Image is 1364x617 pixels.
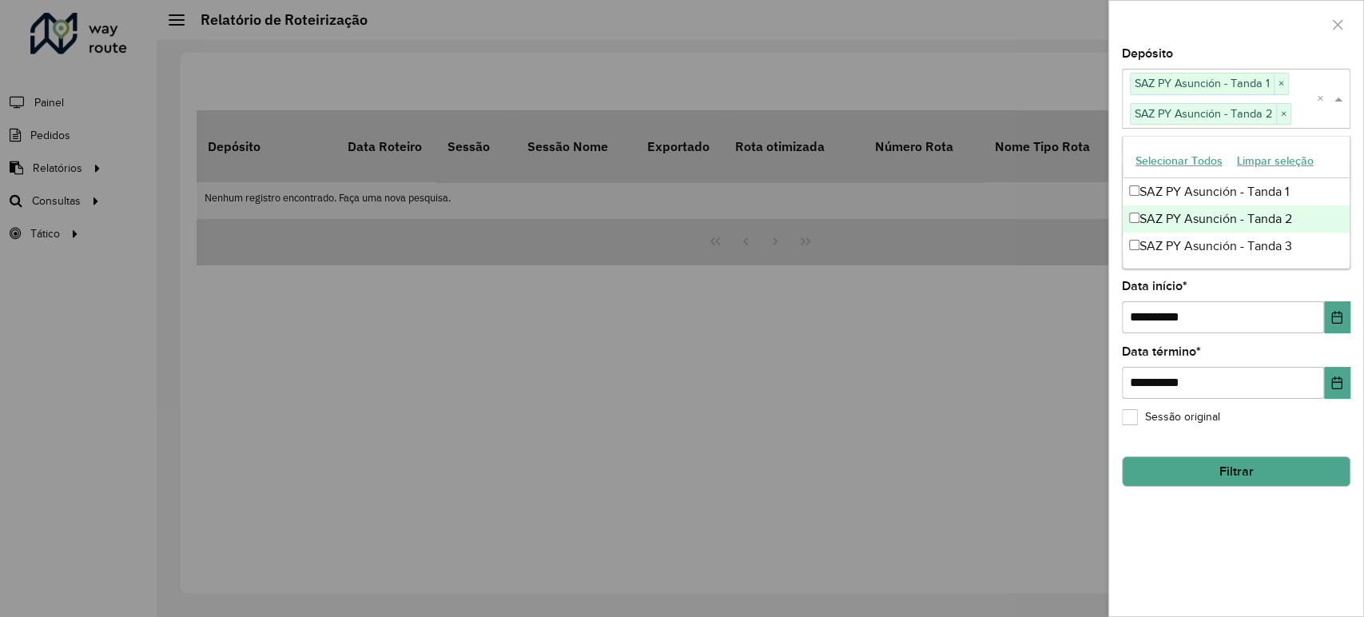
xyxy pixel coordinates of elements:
[1123,178,1350,205] div: SAZ PY Asunción - Tanda 1
[1123,233,1350,260] div: SAZ PY Asunción - Tanda 3
[1122,44,1173,63] label: Depósito
[1274,74,1288,94] span: ×
[1122,136,1350,269] ng-dropdown-panel: Options list
[1122,456,1350,487] button: Filtrar
[1131,74,1274,93] span: SAZ PY Asunción - Tanda 1
[1230,149,1321,173] button: Limpar seleção
[1122,277,1187,296] label: Data início
[1276,105,1290,124] span: ×
[1122,342,1201,361] label: Data término
[1131,104,1276,123] span: SAZ PY Asunción - Tanda 2
[1128,149,1230,173] button: Selecionar Todos
[1324,367,1350,399] button: Choose Date
[1324,301,1350,333] button: Choose Date
[1317,90,1330,109] span: Clear all
[1122,408,1220,425] label: Sessão original
[1123,205,1350,233] div: SAZ PY Asunción - Tanda 2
